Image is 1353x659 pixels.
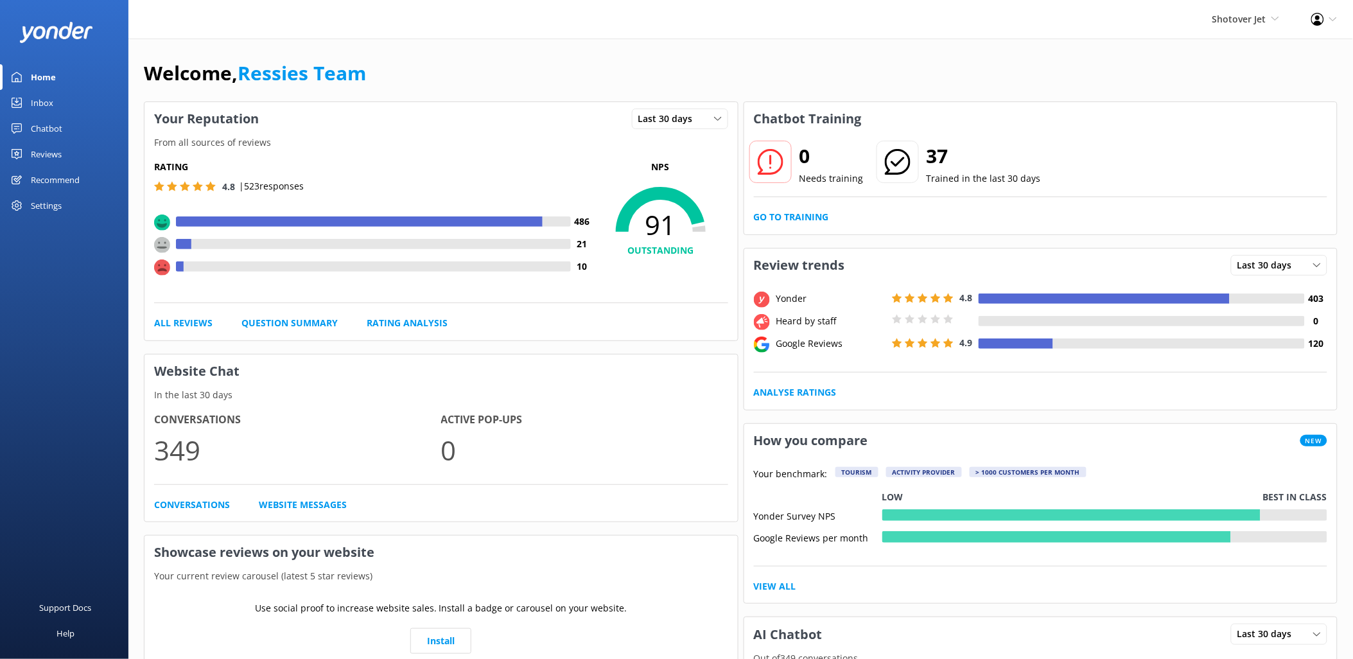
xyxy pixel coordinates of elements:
[1212,13,1266,25] span: Shotover Jet
[799,141,864,171] h2: 0
[31,141,62,167] div: Reviews
[593,243,728,258] h4: OUTSTANDING
[773,314,889,328] div: Heard by staff
[154,428,441,471] p: 349
[144,536,738,569] h3: Showcase reviews on your website
[744,618,832,651] h3: AI Chatbot
[754,509,882,521] div: Yonder Survey NPS
[144,136,738,150] p: From all sources of reviews
[31,116,62,141] div: Chatbot
[960,337,973,349] span: 4.9
[1305,337,1327,351] h4: 120
[410,628,471,654] a: Install
[144,355,738,388] h3: Website Chat
[754,579,796,593] a: View All
[754,467,828,482] p: Your benchmark:
[1305,292,1327,306] h4: 403
[241,316,338,330] a: Question Summary
[154,498,230,512] a: Conversations
[970,467,1087,477] div: > 1000 customers per month
[960,292,973,304] span: 4.8
[31,167,80,193] div: Recommend
[154,316,213,330] a: All Reviews
[571,259,593,274] h4: 10
[744,102,871,136] h3: Chatbot Training
[238,60,366,86] a: Ressies Team
[593,160,728,174] p: NPS
[754,531,882,543] div: Google Reviews per month
[754,385,837,400] a: Analyse Ratings
[31,90,53,116] div: Inbox
[886,467,962,477] div: Activity Provider
[144,388,738,402] p: In the last 30 days
[593,209,728,241] span: 91
[154,160,593,174] h5: Rating
[31,64,56,90] div: Home
[744,249,855,282] h3: Review trends
[1237,258,1300,272] span: Last 30 days
[571,215,593,229] h4: 486
[773,292,889,306] div: Yonder
[882,490,903,504] p: Low
[927,141,1041,171] h2: 37
[222,180,235,193] span: 4.8
[799,171,864,186] p: Needs training
[259,498,347,512] a: Website Messages
[927,171,1041,186] p: Trained in the last 30 days
[1263,490,1327,504] p: Best in class
[239,179,304,193] p: | 523 responses
[754,210,829,224] a: Go to Training
[773,337,889,351] div: Google Reviews
[1300,435,1327,446] span: New
[154,412,441,428] h4: Conversations
[835,467,878,477] div: Tourism
[40,595,92,620] div: Support Docs
[571,237,593,251] h4: 21
[441,412,728,428] h4: Active Pop-ups
[367,316,448,330] a: Rating Analysis
[57,620,74,646] div: Help
[744,424,878,457] h3: How you compare
[638,112,701,126] span: Last 30 days
[144,102,268,136] h3: Your Reputation
[144,58,366,89] h1: Welcome,
[441,428,728,471] p: 0
[144,569,738,583] p: Your current review carousel (latest 5 star reviews)
[31,193,62,218] div: Settings
[1305,314,1327,328] h4: 0
[1237,627,1300,641] span: Last 30 days
[255,601,627,615] p: Use social proof to increase website sales. Install a badge or carousel on your website.
[19,22,93,43] img: yonder-white-logo.png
